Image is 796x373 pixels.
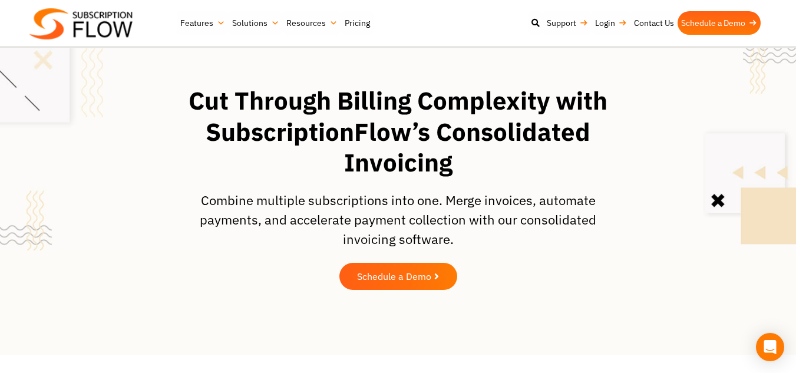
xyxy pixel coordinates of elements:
[756,333,784,361] div: Open Intercom Messenger
[341,11,374,35] a: Pricing
[154,85,643,179] h1: Cut Through Billing Complexity with SubscriptionFlow’s Consolidated Invoicing
[543,11,592,35] a: Support
[592,11,630,35] a: Login
[183,190,613,249] p: Combine multiple subscriptions into one. Merge invoices, automate payments, and accelerate paymen...
[357,272,431,281] span: Schedule a Demo
[678,11,761,35] a: Schedule a Demo
[283,11,341,35] a: Resources
[229,11,283,35] a: Solutions
[339,263,457,290] a: Schedule a Demo
[177,11,229,35] a: Features
[29,8,133,39] img: Subscriptionflow
[630,11,678,35] a: Contact Us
